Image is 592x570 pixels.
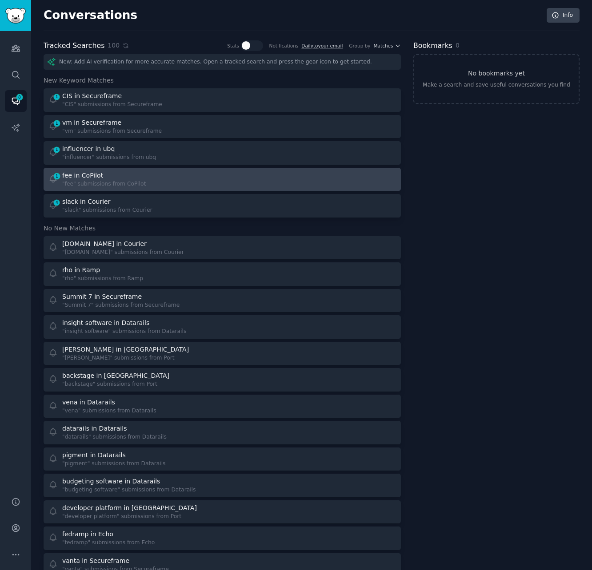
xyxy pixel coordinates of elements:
[62,345,189,354] div: [PERSON_NAME] in [GEOGRAPHIC_DATA]
[62,530,113,539] div: fedramp in Echo
[44,76,114,85] span: New Keyword Matches
[62,424,127,433] div: datarails in Datarails
[62,91,122,101] div: CIS in Secureframe
[423,81,570,89] div: Make a search and save useful conversations you find
[62,354,191,362] div: "[PERSON_NAME]" submissions from Port
[44,315,401,339] a: insight software in Datarails"insight software" submissions from Datarails
[53,120,61,127] span: 1
[44,40,104,51] h2: Tracked Searches
[413,54,580,104] a: No bookmarks yetMake a search and save useful conversations you find
[44,168,401,191] a: 1fee in CoPilot"fee" submissions from CoPilot
[53,199,61,206] span: 4
[62,503,197,513] div: developer platform in [GEOGRAPHIC_DATA]
[62,275,143,283] div: "rho" submissions from Ramp
[547,8,580,23] a: Info
[301,43,343,48] a: Dailytoyour email
[62,556,129,566] div: vanta in Secureframe
[62,371,169,380] div: backstage in [GEOGRAPHIC_DATA]
[62,486,196,494] div: "budgeting software" submissions from Datarails
[44,262,401,286] a: rho in Ramp"rho" submissions from Ramp
[44,421,401,444] a: datarails in Datarails"datarails" submissions from Datarails
[44,141,401,165] a: 1influencer in ubq"influencer" submissions from ubq
[374,43,393,49] span: Matches
[227,43,239,49] div: Stats
[16,94,24,100] span: 8
[62,328,186,336] div: "insight software" submissions from Datarails
[44,8,137,23] h2: Conversations
[62,127,162,135] div: "vm" submissions from Secureframe
[53,94,61,100] span: 1
[62,206,152,214] div: "slack" submissions from Courier
[62,265,100,275] div: rho in Ramp
[413,40,452,51] h2: Bookmarks
[62,301,180,309] div: "Summit 7" submissions from Secureframe
[62,239,147,249] div: [DOMAIN_NAME] in Courier
[468,69,525,78] h3: No bookmarks yet
[44,500,401,524] a: developer platform in [GEOGRAPHIC_DATA]"developer platform" submissions from Port
[62,460,166,468] div: "pigment" submissions from Datarails
[62,380,171,388] div: "backstage" submissions from Port
[5,90,27,112] a: 8
[62,180,146,188] div: "fee" submissions from CoPilot
[269,43,299,49] div: Notifications
[44,224,96,233] span: No New Matches
[44,395,401,418] a: vena in Datarails"vena" submissions from Datarails
[62,539,155,547] div: "fedramp" submissions from Echo
[62,513,198,521] div: "developer platform" submissions from Port
[44,526,401,550] a: fedramp in Echo"fedramp" submissions from Echo
[62,318,149,328] div: insight software in Datarails
[62,249,184,257] div: "[DOMAIN_NAME]" submissions from Courier
[62,407,156,415] div: "vena" submissions from Datarails
[62,101,162,109] div: "CIS" submissions from Secureframe
[349,43,370,49] div: Group by
[62,197,110,206] div: slack in Courier
[53,173,61,179] span: 1
[62,144,115,154] div: influencer in ubq
[456,42,460,49] span: 0
[44,447,401,471] a: pigment in Datarails"pigment" submissions from Datarails
[44,474,401,497] a: budgeting software in Datarails"budgeting software" submissions from Datarails
[62,451,126,460] div: pigment in Datarails
[62,398,115,407] div: vena in Datarails
[62,118,121,127] div: vm in Secureframe
[44,236,401,260] a: [DOMAIN_NAME] in Courier"[DOMAIN_NAME]" submissions from Courier
[44,194,401,218] a: 4slack in Courier"slack" submissions from Courier
[374,43,401,49] button: Matches
[44,115,401,139] a: 1vm in Secureframe"vm" submissions from Secureframe
[44,342,401,365] a: [PERSON_NAME] in [GEOGRAPHIC_DATA]"[PERSON_NAME]" submissions from Port
[44,88,401,112] a: 1CIS in Secureframe"CIS" submissions from Secureframe
[62,154,156,162] div: "influencer" submissions from ubq
[44,368,401,392] a: backstage in [GEOGRAPHIC_DATA]"backstage" submissions from Port
[44,289,401,313] a: Summit 7 in Secureframe"Summit 7" submissions from Secureframe
[62,477,160,486] div: budgeting software in Datarails
[53,146,61,153] span: 1
[62,433,167,441] div: "datarails" submissions from Datarails
[62,171,103,180] div: fee in CoPilot
[108,41,120,50] span: 100
[5,8,26,24] img: GummySearch logo
[44,54,401,70] div: New: Add AI verification for more accurate matches. Open a tracked search and press the gear icon...
[62,292,142,301] div: Summit 7 in Secureframe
